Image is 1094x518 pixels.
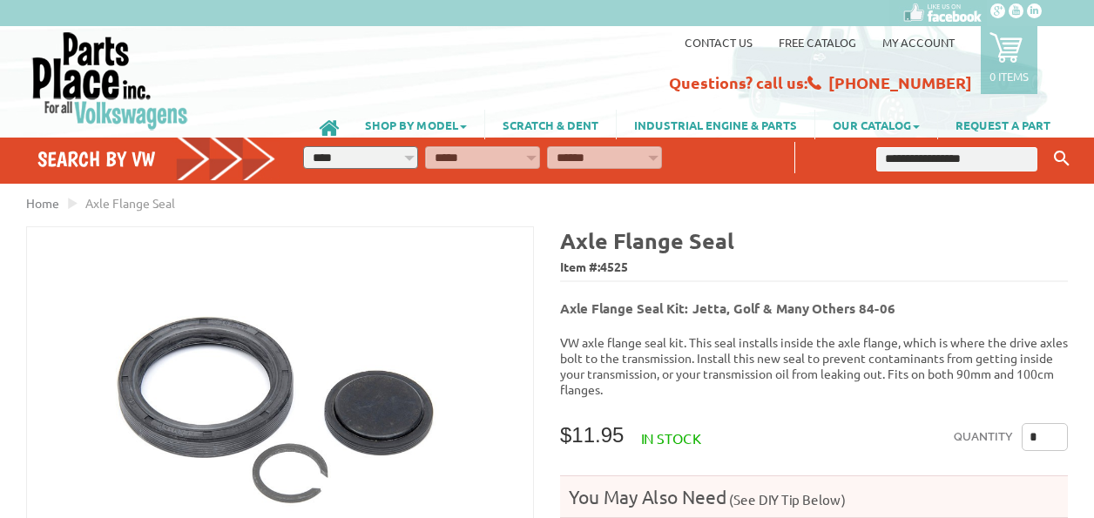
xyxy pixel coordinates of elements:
a: REQUEST A PART [938,110,1068,139]
a: Home [26,195,59,211]
b: Axle Flange Seal [560,226,734,254]
span: (See DIY Tip Below) [726,491,846,508]
a: INDUSTRIAL ENGINE & PARTS [617,110,814,139]
img: Parts Place Inc! [30,30,190,131]
b: Axle Flange Seal Kit: Jetta, Golf & Many Others 84-06 [560,299,895,317]
span: 4525 [600,259,628,274]
p: VW axle flange seal kit. This seal installs inside the axle flange, which is where the drive axle... [560,334,1068,397]
a: Contact us [685,35,753,50]
a: OUR CATALOG [815,110,937,139]
p: 0 items [989,69,1029,84]
a: SCRATCH & DENT [485,110,616,139]
button: Keyword Search [1049,145,1075,173]
a: 0 items [981,26,1037,94]
span: In stock [641,429,701,447]
h4: You May Also Need [560,485,1068,508]
label: Quantity [954,423,1013,451]
h4: Search by VW [37,146,277,172]
span: $11.95 [560,423,624,447]
a: My Account [882,35,955,50]
a: Free Catalog [779,35,856,50]
span: Axle Flange Seal [85,195,175,211]
span: Item #: [560,255,1068,280]
a: SHOP BY MODEL [348,110,484,139]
